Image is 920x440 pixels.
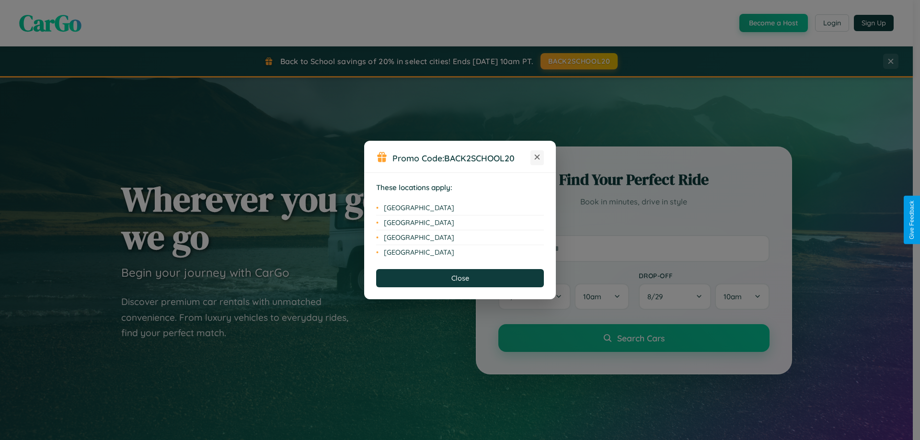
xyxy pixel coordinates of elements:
button: Close [376,269,544,287]
b: BACK2SCHOOL20 [444,153,515,163]
li: [GEOGRAPHIC_DATA] [376,201,544,215]
div: Give Feedback [908,201,915,239]
h3: Promo Code: [392,153,530,163]
li: [GEOGRAPHIC_DATA] [376,245,544,259]
strong: These locations apply: [376,183,452,192]
li: [GEOGRAPHIC_DATA] [376,230,544,245]
li: [GEOGRAPHIC_DATA] [376,215,544,230]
